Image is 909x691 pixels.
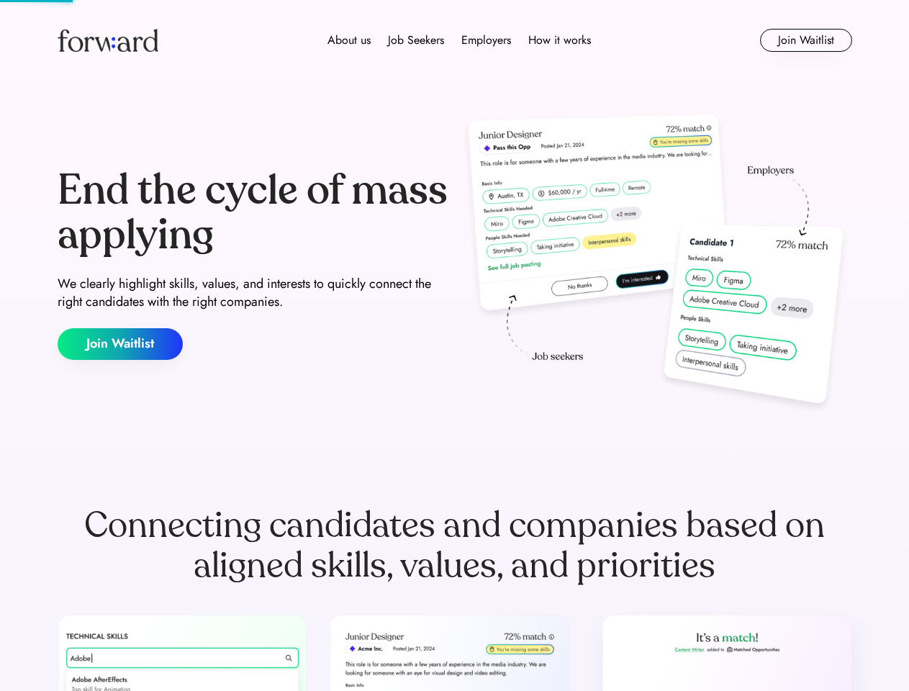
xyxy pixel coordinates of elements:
img: Forward logo [58,29,158,52]
img: hero-image.png [461,109,852,419]
div: End the cycle of mass applying [58,168,449,257]
div: Job Seekers [388,32,444,49]
button: Join Waitlist [58,328,183,360]
div: Connecting candidates and companies based on aligned skills, values, and priorities [58,505,852,586]
div: About us [327,32,371,49]
button: Join Waitlist [760,29,852,52]
div: We clearly highlight skills, values, and interests to quickly connect the right candidates with t... [58,275,449,311]
div: How it works [528,32,591,49]
div: Employers [461,32,511,49]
